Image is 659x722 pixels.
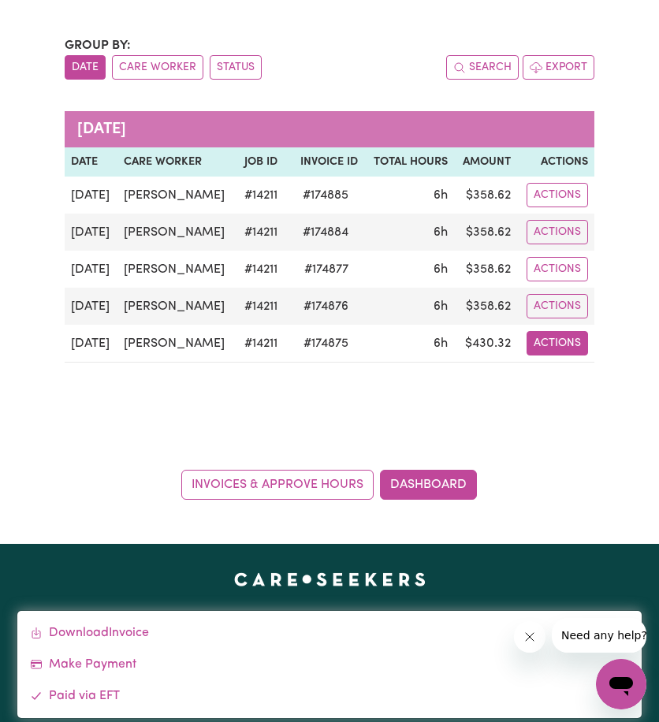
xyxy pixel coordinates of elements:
td: # 14211 [236,325,283,363]
td: [DATE] [65,325,118,363]
th: Job ID [236,147,283,177]
a: Careseekers home page [234,572,426,585]
td: [DATE] [65,214,118,251]
td: # 14211 [236,177,283,214]
td: $ 358.62 [454,177,517,214]
td: [PERSON_NAME] [117,177,236,214]
td: $ 358.62 [454,288,517,325]
span: # 174875 [294,334,358,353]
button: sort invoices by paid status [210,55,262,80]
span: # 174884 [293,223,358,242]
span: 6 hours [434,300,448,313]
td: # 14211 [236,288,283,325]
span: # 174877 [295,260,358,279]
span: 6 hours [434,226,448,239]
button: Actions [527,183,588,207]
td: [PERSON_NAME] [117,251,236,288]
button: Export [523,55,594,80]
td: # 14211 [236,251,283,288]
button: sort invoices by date [65,55,106,80]
a: Dashboard [380,470,477,500]
button: Actions [527,220,588,244]
td: $ 358.62 [454,251,517,288]
span: Group by: [65,39,131,52]
td: $ 430.32 [454,325,517,363]
a: Invoices & Approve Hours [181,470,374,500]
span: 6 hours [434,189,448,202]
td: # 14211 [236,214,283,251]
span: Need any help? [9,11,95,24]
td: $ 358.62 [454,214,517,251]
iframe: Button to launch messaging window [596,659,646,709]
span: 6 hours [434,263,448,276]
button: Actions [527,331,588,355]
td: [DATE] [65,288,118,325]
td: [PERSON_NAME] [117,214,236,251]
button: Actions [527,257,588,281]
iframe: Message from company [552,618,646,653]
th: Invoice ID [284,147,364,177]
span: # 174885 [293,186,358,205]
td: [DATE] [65,251,118,288]
td: [DATE] [65,177,118,214]
iframe: Close message [514,621,545,653]
caption: [DATE] [65,111,595,147]
span: 6 hours [434,337,448,350]
button: Search [446,55,519,80]
span: # 174876 [294,297,358,316]
th: Total Hours [364,147,455,177]
button: Actions [527,294,588,318]
td: [PERSON_NAME] [117,288,236,325]
th: Actions [517,147,594,177]
td: [PERSON_NAME] [117,325,236,363]
th: Amount [454,147,517,177]
th: Care Worker [117,147,236,177]
button: sort invoices by care worker [112,55,203,80]
th: Date [65,147,118,177]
